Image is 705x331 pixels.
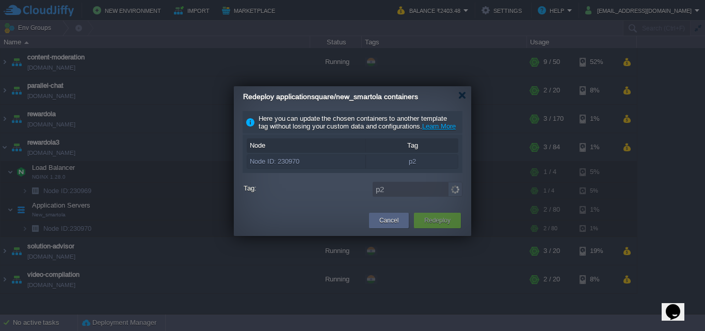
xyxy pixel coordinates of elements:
[244,182,370,195] label: Tag:
[243,111,462,134] div: Here you can update the chosen containers to another template tag without losing your custom data...
[424,215,451,226] button: Redeploy
[366,155,459,168] div: p2
[379,215,398,226] button: Cancel
[422,122,456,130] a: Learn More
[662,290,695,321] iframe: chat widget
[366,139,459,152] div: Tag
[243,92,418,101] span: Redeploy applicationsquare/new_smartola containers
[247,155,365,168] div: Node ID: 230970
[247,139,365,152] div: Node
